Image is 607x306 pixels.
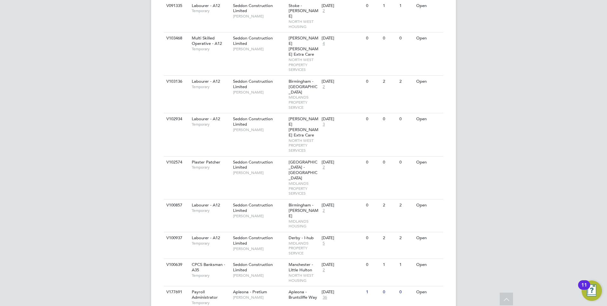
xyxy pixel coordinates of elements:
[398,232,414,244] div: 2
[289,19,319,29] span: NORTH WEST HOUSING
[289,241,319,256] span: MIDLANDS PROPERTY SERVICE
[289,57,319,72] span: NORTH WEST PROPERTY SERVICES
[233,289,267,295] span: Apleona - Pretium
[415,286,442,298] div: Open
[192,289,218,300] span: Payroll Administrator
[582,281,602,301] button: Open Resource Center, 11 new notifications
[289,138,319,153] span: NORTH WEST PROPERTY SERVICES
[415,259,442,271] div: Open
[364,76,381,87] div: 0
[364,259,381,271] div: 0
[289,116,318,138] span: [PERSON_NAME] [PERSON_NAME] Extra Care
[364,199,381,211] div: 0
[233,46,285,52] span: [PERSON_NAME]
[233,246,285,251] span: [PERSON_NAME]
[289,181,319,196] span: MIDLANDS PROPERTY SERVICES
[233,273,285,278] span: [PERSON_NAME]
[322,3,363,9] div: [DATE]
[381,32,398,44] div: 0
[381,113,398,125] div: 0
[192,84,230,89] span: Temporary
[381,232,398,244] div: 2
[233,79,273,89] span: Seddon Construction Limited
[364,32,381,44] div: 0
[192,165,230,170] span: Temporary
[289,289,317,300] span: Apleona - Bruntcliffe Way
[289,202,318,219] span: Birmingham - [PERSON_NAME]
[289,95,319,110] span: MIDLANDS PROPERTY SERVICE
[192,35,222,46] span: Multi Skilled Operative - A12
[322,235,363,241] div: [DATE]
[398,113,414,125] div: 0
[415,76,442,87] div: Open
[192,3,220,8] span: Labourer - A12
[192,262,225,273] span: CPCS Banksman - A35
[233,213,285,219] span: [PERSON_NAME]
[364,156,381,168] div: 0
[165,156,187,168] div: V102574
[289,3,318,19] span: Stoke - [PERSON_NAME]
[364,113,381,125] div: 0
[415,232,442,244] div: Open
[165,113,187,125] div: V102934
[322,289,363,295] div: [DATE]
[192,241,230,246] span: Temporary
[322,203,363,208] div: [DATE]
[192,79,220,84] span: Labourer - A12
[322,79,363,84] div: [DATE]
[322,116,363,122] div: [DATE]
[289,79,317,95] span: Birmingham - [GEOGRAPHIC_DATA]
[322,36,363,41] div: [DATE]
[322,41,326,46] span: 4
[381,199,398,211] div: 2
[233,159,273,170] span: Seddon Construction Limited
[381,259,398,271] div: 1
[192,208,230,213] span: Temporary
[192,159,220,165] span: Plaster Patcher
[233,14,285,19] span: [PERSON_NAME]
[289,35,318,57] span: [PERSON_NAME] [PERSON_NAME] Extra Care
[233,116,273,127] span: Seddon Construction Limited
[381,156,398,168] div: 0
[233,90,285,95] span: [PERSON_NAME]
[233,170,285,175] span: [PERSON_NAME]
[192,46,230,52] span: Temporary
[165,232,187,244] div: V100937
[233,295,285,300] span: [PERSON_NAME]
[289,219,319,229] span: MIDLANDS HOUSING
[322,84,326,90] span: 2
[165,286,187,298] div: V177691
[192,300,230,305] span: Temporary
[165,199,187,211] div: V100857
[289,273,319,283] span: NORTH WEST HOUSING
[322,268,326,273] span: 2
[322,160,363,165] div: [DATE]
[415,32,442,44] div: Open
[398,156,414,168] div: 0
[381,76,398,87] div: 2
[322,295,328,300] span: 36
[192,8,230,13] span: Temporary
[322,165,326,170] span: 2
[233,35,273,46] span: Seddon Construction Limited
[381,286,398,298] div: 0
[289,262,313,273] span: Manchester - Little Hulton
[398,32,414,44] div: 0
[398,259,414,271] div: 1
[364,286,381,298] div: 1
[415,113,442,125] div: Open
[192,235,220,240] span: Labourer - A12
[233,235,273,246] span: Seddon Construction Limited
[192,116,220,122] span: Labourer - A12
[289,159,317,181] span: [GEOGRAPHIC_DATA] - [GEOGRAPHIC_DATA]
[192,122,230,127] span: Temporary
[322,8,326,14] span: 2
[289,235,314,240] span: Derby - I-hub
[398,286,414,298] div: 0
[233,127,285,132] span: [PERSON_NAME]
[165,259,187,271] div: V100639
[581,285,587,293] div: 11
[398,76,414,87] div: 2
[192,273,230,278] span: Temporary
[364,232,381,244] div: 0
